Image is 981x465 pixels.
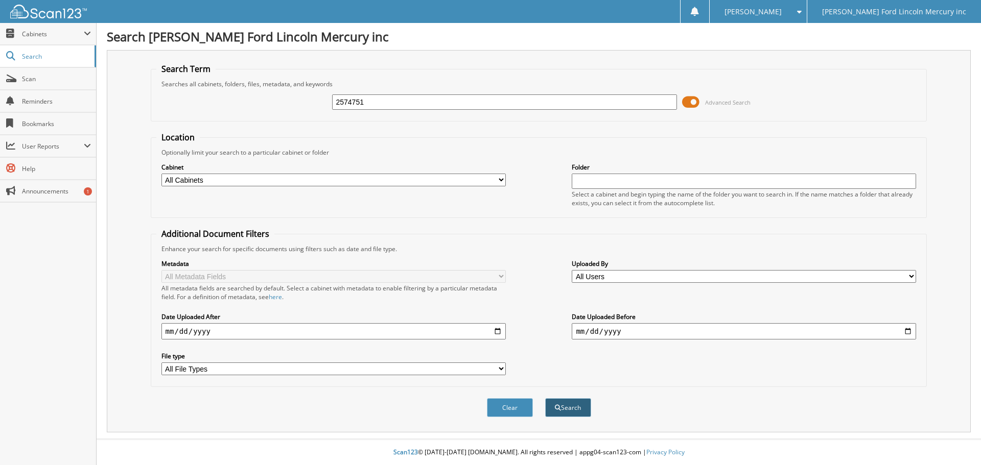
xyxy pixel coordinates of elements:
[22,187,91,195] span: Announcements
[10,5,87,18] img: scan123-logo-white.svg
[572,323,916,339] input: end
[84,187,92,195] div: 1
[156,63,216,75] legend: Search Term
[161,352,506,360] label: File type
[572,163,916,172] label: Folder
[393,448,418,456] span: Scan123
[572,259,916,268] label: Uploaded By
[22,142,84,151] span: User Reports
[646,448,685,456] a: Privacy Policy
[22,97,91,106] span: Reminders
[487,398,533,417] button: Clear
[161,312,506,321] label: Date Uploaded After
[161,284,506,301] div: All metadata fields are searched by default. Select a cabinet with metadata to enable filtering b...
[156,228,274,239] legend: Additional Document Filters
[22,119,91,128] span: Bookmarks
[161,323,506,339] input: start
[22,75,91,83] span: Scan
[97,440,981,465] div: © [DATE]-[DATE] [DOMAIN_NAME]. All rights reserved | appg04-scan123-com |
[269,292,282,301] a: here
[572,190,916,207] div: Select a cabinet and begin typing the name of the folder you want to search in. If the name match...
[545,398,591,417] button: Search
[107,28,971,45] h1: Search [PERSON_NAME] Ford Lincoln Mercury inc
[822,9,966,15] span: [PERSON_NAME] Ford Lincoln Mercury inc
[22,30,84,38] span: Cabinets
[22,52,89,61] span: Search
[22,164,91,173] span: Help
[930,416,981,465] iframe: Chat Widget
[156,148,922,157] div: Optionally limit your search to a particular cabinet or folder
[161,259,506,268] label: Metadata
[156,132,200,143] legend: Location
[161,163,506,172] label: Cabinet
[725,9,782,15] span: [PERSON_NAME]
[705,99,751,106] span: Advanced Search
[156,80,922,88] div: Searches all cabinets, folders, files, metadata, and keywords
[156,244,922,253] div: Enhance your search for specific documents using filters such as date and file type.
[572,312,916,321] label: Date Uploaded Before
